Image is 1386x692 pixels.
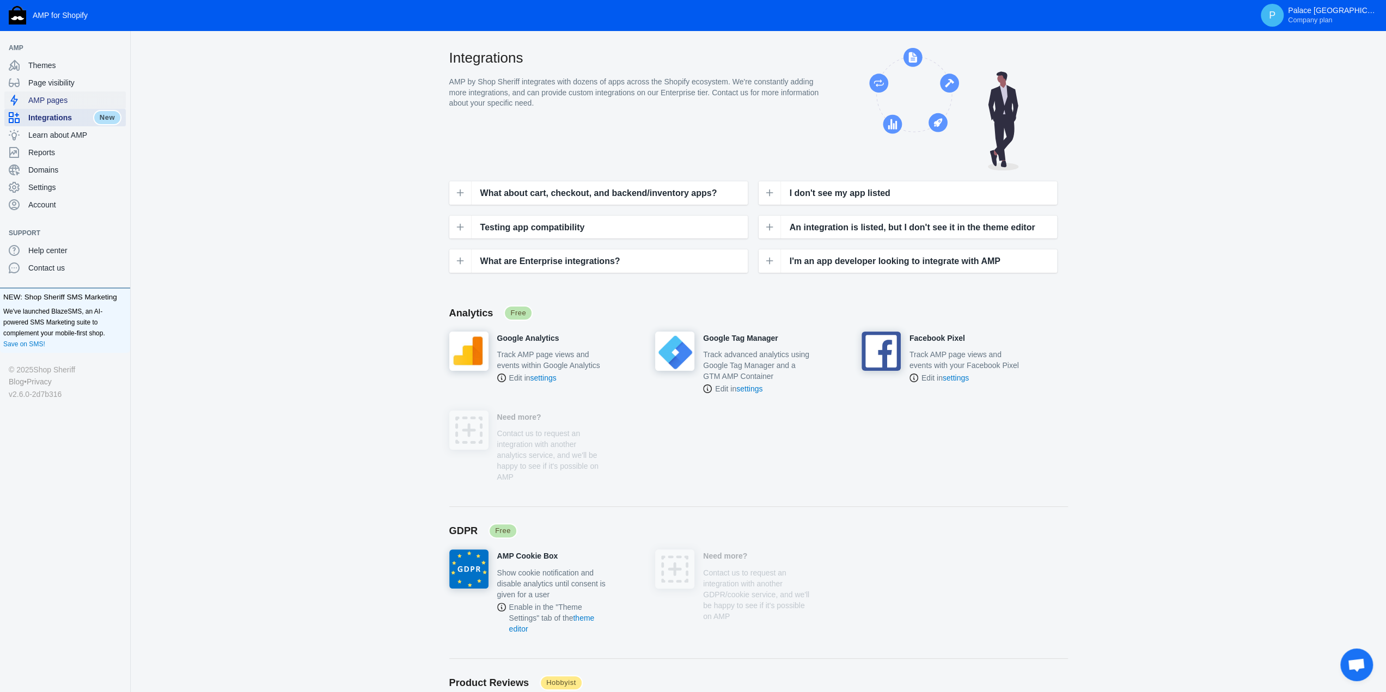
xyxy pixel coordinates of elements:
a: Save on SMS! [3,339,45,350]
img: google-analytics_200x200.png [449,332,489,371]
span: AMP for Shopify [33,11,88,20]
a: Blog [9,376,24,388]
span: Account [28,199,121,210]
div: Open chat [1340,648,1373,681]
h4: AMP Cookie Box [497,552,558,561]
span: GDPR [449,525,478,536]
span: Support [9,228,111,238]
h4: Google Tag Manager [703,334,778,344]
p: Track AMP page views and events within Google Analytics [497,349,607,371]
a: settings [943,373,969,382]
a: Page visibility [4,74,126,91]
a: Privacy [27,376,52,388]
a: Contact us [4,259,126,277]
h2: Integrations [449,48,821,68]
span: Learn about AMP [28,130,121,140]
p: AMP by Shop Sheriff integrates with dozens of apps across the Shopify ecosystem. We're constantly... [449,77,821,109]
div: • [9,376,121,388]
span: Edit in [921,372,969,383]
img: Shop Sheriff Logo [9,6,26,25]
img: facebook-pixel_200x200.png [862,332,901,371]
p: Track advanced analytics using Google Tag Manager and a GTM AMP Container [703,349,813,382]
span: I'm an app developer looking to integrate with AMP [790,254,1000,268]
div: v2.6.0-2d7b316 [9,388,121,400]
span: Page visibility [28,77,121,88]
span: Themes [28,60,121,71]
span: Settings [28,182,121,193]
img: gdpr_200x200.jpg [449,549,489,589]
span: Reports [28,147,121,158]
span: Hobbyist [540,675,583,690]
span: New [93,110,121,125]
h4: Need more? [497,413,541,422]
a: IntegrationsNew [4,109,126,126]
span: Free [489,523,517,538]
span: Help center [28,245,121,256]
a: Reports [4,144,126,161]
span: AMP [9,42,111,53]
span: Domains [28,164,121,175]
a: theme editor [509,614,595,633]
a: Settings [4,179,126,196]
p: Contact us to request an integration with another GDPR/cookie service, and we'll be happy to see ... [703,567,813,622]
img: google-tag-manager_150x150.png [655,332,694,371]
span: Analytics [449,308,493,319]
a: AMP pages [4,91,126,109]
span: Free [504,305,533,321]
p: Contact us to request an integration with another analytics service, and we'll be happy to see if... [497,428,607,482]
span: What are Enterprise integrations? [480,254,620,268]
a: Shop Sheriff [33,364,75,376]
a: Google Tag Manager [703,332,778,344]
span: Company plan [1288,16,1332,25]
p: Show cookie notification and disable analytics until consent is given for a user [497,567,607,600]
span: Edit in [509,372,557,383]
h4: Facebook Pixel [909,334,965,344]
button: Add a sales channel [111,231,128,235]
span: Edit in [715,383,762,394]
a: Themes [4,57,126,74]
h4: Need more? [703,552,747,561]
span: Contact us [28,262,121,273]
button: Add a sales channel [111,46,128,50]
a: Learn about AMP [4,126,126,144]
a: Facebook Pixel [909,332,965,344]
span: Integrations [28,112,93,123]
span: What about cart, checkout, and backend/inventory apps? [480,186,717,200]
span: Product Reviews [449,677,529,688]
span: Enable in the "Theme Settings" tab of the [509,602,607,634]
span: AMP pages [28,95,121,106]
span: P [1267,10,1278,21]
span: I don't see my app listed [790,186,890,200]
p: Track AMP page views and events with your Facebook Pixel [909,349,1019,371]
a: settings [530,373,556,382]
a: Domains [4,161,126,179]
span: An integration is listed, but I don't see it in the theme editor [790,221,1035,235]
span: Testing app compatibility [480,221,585,235]
a: Google Analytics [497,332,559,344]
a: Account [4,196,126,213]
a: settings [736,384,762,393]
h4: Google Analytics [497,334,559,344]
p: Palace [GEOGRAPHIC_DATA] [1288,6,1375,25]
div: © 2025 [9,364,121,376]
